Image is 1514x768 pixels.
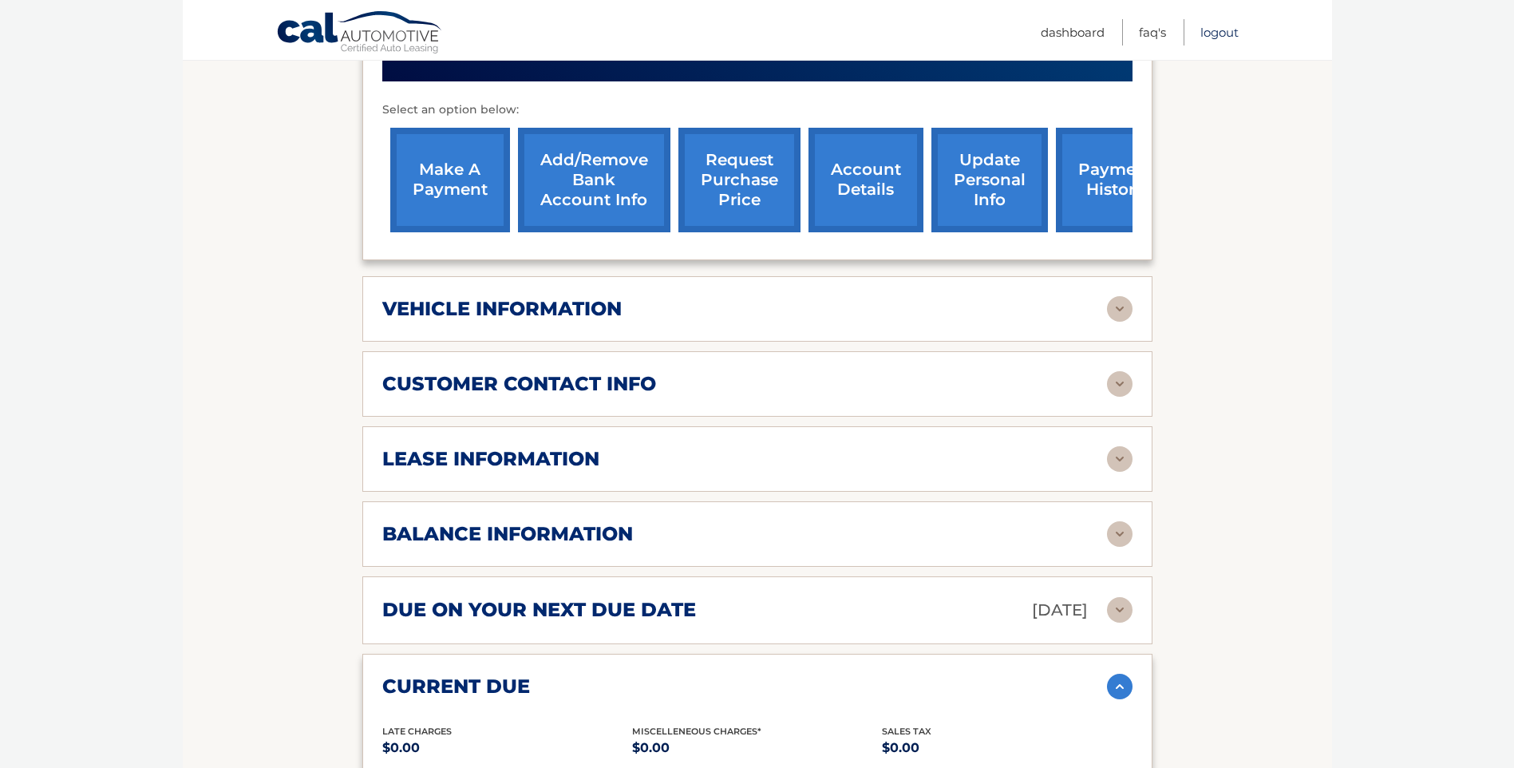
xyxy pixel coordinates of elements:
[931,128,1048,232] a: update personal info
[1041,19,1105,46] a: Dashboard
[382,297,622,321] h2: vehicle information
[632,726,761,737] span: Miscelleneous Charges*
[382,675,530,699] h2: current due
[518,128,670,232] a: Add/Remove bank account info
[1200,19,1239,46] a: Logout
[276,10,444,57] a: Cal Automotive
[382,598,696,622] h2: due on your next due date
[1107,446,1133,472] img: accordion-rest.svg
[808,128,923,232] a: account details
[1032,596,1088,624] p: [DATE]
[678,128,800,232] a: request purchase price
[382,522,633,546] h2: balance information
[1107,371,1133,397] img: accordion-rest.svg
[1056,128,1176,232] a: payment history
[382,372,656,396] h2: customer contact info
[382,447,599,471] h2: lease information
[382,726,452,737] span: Late Charges
[1107,597,1133,623] img: accordion-rest.svg
[382,101,1133,120] p: Select an option below:
[882,726,931,737] span: Sales Tax
[1139,19,1166,46] a: FAQ's
[382,737,632,759] p: $0.00
[882,737,1132,759] p: $0.00
[390,128,510,232] a: make a payment
[1107,296,1133,322] img: accordion-rest.svg
[632,737,882,759] p: $0.00
[1107,674,1133,699] img: accordion-active.svg
[1107,521,1133,547] img: accordion-rest.svg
